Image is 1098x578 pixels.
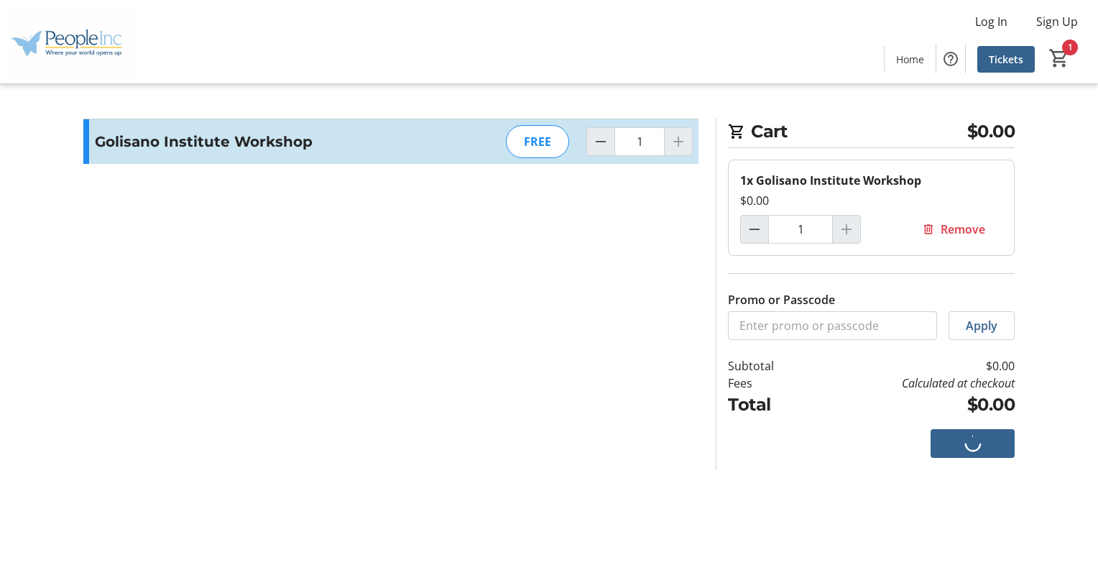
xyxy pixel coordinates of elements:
td: Subtotal [728,357,811,375]
button: Help [936,45,965,73]
span: Home [896,52,924,67]
span: $0.00 [967,119,1015,144]
button: Apply [949,311,1015,340]
input: Golisano Institute Workshop Quantity [768,215,833,244]
button: Remove [905,215,1002,244]
h2: Cart [728,119,1015,148]
span: Log In [975,13,1007,30]
td: $0.00 [811,392,1015,418]
img: People Inc.'s Logo [9,6,137,78]
td: Fees [728,375,811,392]
span: Tickets [989,52,1023,67]
button: Decrement by one [587,128,614,155]
td: Total [728,392,811,418]
span: Sign Up [1036,13,1078,30]
label: Promo or Passcode [728,291,835,308]
div: 1x Golisano Institute Workshop [740,172,1002,189]
div: $0.00 [740,192,1002,209]
a: Tickets [977,46,1035,73]
button: Sign Up [1025,10,1089,33]
a: Home [885,46,936,73]
button: Decrement by one [741,216,768,243]
span: Remove [941,221,985,238]
input: Golisano Institute Workshop Quantity [614,127,665,156]
td: $0.00 [811,357,1015,375]
h3: Golisano Institute Workshop [95,131,409,152]
button: Log In [964,10,1019,33]
span: Apply [966,317,997,334]
td: Calculated at checkout [811,375,1015,392]
button: Cart [1046,45,1072,71]
div: FREE [506,125,569,158]
input: Enter promo or passcode [728,311,937,340]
